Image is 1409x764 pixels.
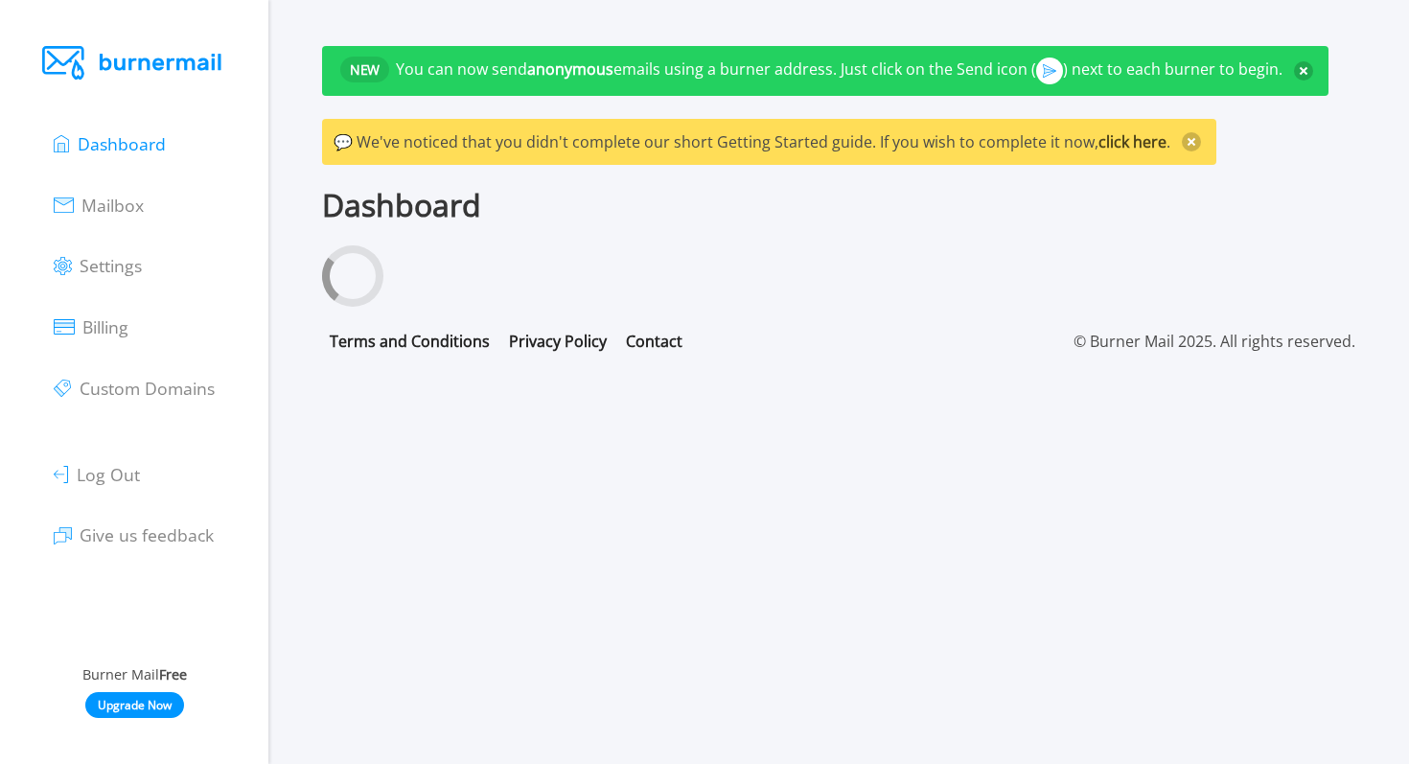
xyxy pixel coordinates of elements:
[54,257,71,275] img: Icon settings
[42,46,226,80] img: Burner Mail
[334,131,1170,152] span: 💬 We've noticed that you didn't complete our short Getting Started guide. If you wish to complete...
[330,331,490,352] a: Terms and Conditions
[54,129,166,156] a: Dashboard
[54,374,214,401] a: Custom Domains
[340,57,389,82] span: NEW
[78,132,166,155] span: Dashboard
[54,313,128,339] a: Billing
[322,188,1355,222] div: Dashboard
[77,463,140,486] span: Log Out
[23,664,245,685] div: Burner Mail
[80,524,214,547] span: Give us feedback
[54,197,73,213] img: Icon mail
[85,692,184,718] a: Upgrade Now
[527,58,613,80] strong: anonymous
[54,466,68,483] img: Icon logout
[54,527,71,544] img: Icon chat
[626,331,682,352] a: Contact
[54,380,71,397] img: Icon tag
[82,315,128,338] span: Billing
[509,331,607,352] a: Privacy Policy
[54,460,139,487] a: Log Out
[1074,330,1355,353] p: © Burner Mail 2025. All rights reserved.
[54,191,144,218] a: Mailbox
[81,194,144,217] span: Mailbox
[80,377,215,400] span: Custom Domains
[1098,131,1166,152] a: click here
[396,58,1282,80] span: You can now send emails using a burner address. Just click on the Send icon ( ) next to each burn...
[80,254,142,277] span: Settings
[54,319,74,335] img: Icon billing
[1043,58,1056,84] img: Send Icon
[159,665,187,683] strong: Free
[54,251,142,278] a: Settings
[54,135,69,152] img: Icon dashboard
